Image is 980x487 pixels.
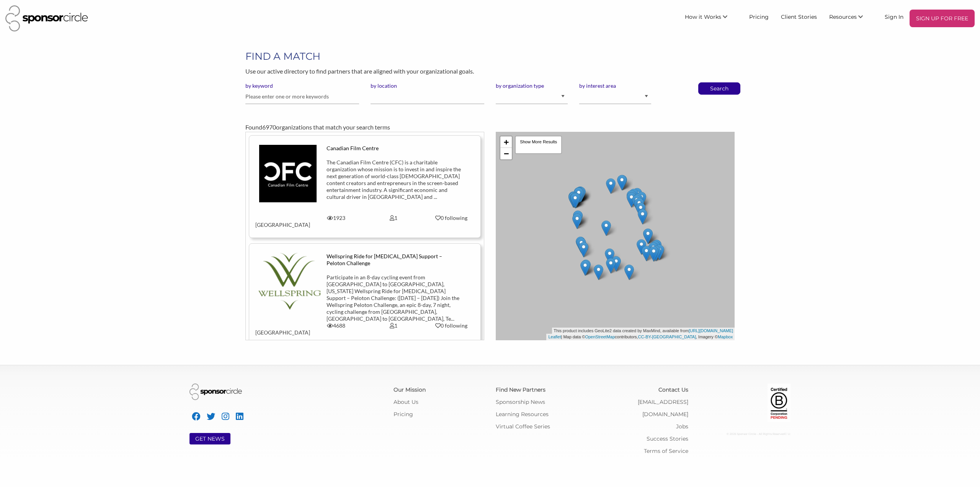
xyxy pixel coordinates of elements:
a: Zoom in [500,136,512,148]
a: Client Stories [775,10,823,23]
span: Resources [829,13,857,20]
div: 1923 [307,215,365,221]
div: The Canadian Film Centre (CFC) is a charitable organization whose mission is to invest in and ins... [327,159,461,200]
a: [URL][DOMAIN_NAME] [689,328,733,333]
a: Contact Us [658,386,688,393]
a: [EMAIL_ADDRESS][DOMAIN_NAME] [638,398,688,418]
a: Terms of Service [644,448,688,454]
div: Found organizations that match your search terms [245,123,735,132]
a: OpenStreetMap [585,335,615,339]
a: Jobs [676,423,688,430]
a: About Us [394,398,418,405]
h1: FIND A MATCH [245,49,735,63]
a: Pricing [743,10,775,23]
span: How it Works [685,13,721,20]
input: Please enter one or more keywords [245,89,359,104]
button: Search [707,83,732,94]
a: Zoom out [500,148,512,159]
label: by location [371,82,484,89]
a: Sign In [879,10,910,23]
label: by organization type [496,82,568,89]
span: C: U: [785,432,791,436]
img: Sponsor Circle Logo [5,5,88,31]
a: Leaflet [548,335,561,339]
img: wgkeavk01u56rftp6wvv [255,253,321,310]
div: | Map data © contributors, , Imagery © [546,334,735,340]
div: 1 [365,322,423,329]
div: [GEOGRAPHIC_DATA] [250,322,307,336]
a: Canadian Film Centre The Canadian Film Centre (CFC) is a charitable organization whose mission is... [255,145,474,228]
img: Sponsor Circle Logo [189,384,242,400]
img: tys7ftntgowgismeyatu [259,145,317,202]
div: Canadian Film Centre [327,145,461,152]
a: Find New Partners [496,386,546,393]
a: Virtual Coffee Series [496,423,550,430]
div: [GEOGRAPHIC_DATA] [250,215,307,228]
a: Success Stories [647,435,688,442]
div: 4688 [307,322,365,329]
div: This product includes GeoLite2 data created by MaxMind, available from [552,328,735,334]
img: Certified Corporation Pending Logo [768,384,791,422]
div: 0 following [428,322,474,329]
div: Participate in an 8-day cycling event from [GEOGRAPHIC_DATA] to [GEOGRAPHIC_DATA], [US_STATE] Wel... [327,274,461,322]
span: 6970 [262,123,276,131]
a: Wellspring Ride for [MEDICAL_DATA] Support – Peloton Challenge Participate in an 8-day cycling ev... [255,253,474,336]
a: Sponsorship News [496,398,545,405]
div: 0 following [428,215,474,221]
p: SIGN UP FOR FREE [913,13,972,24]
li: How it Works [679,10,743,27]
a: Our Mission [394,386,426,393]
a: CC-BY-[GEOGRAPHIC_DATA] [638,335,696,339]
a: Learning Resources [496,411,549,418]
label: by interest area [579,82,651,89]
p: Use our active directory to find partners that are aligned with your organizational goals. [245,66,735,76]
div: Show More Results [515,136,562,154]
div: © 2025 Sponsor Circle - All Rights Reserved [700,428,791,440]
a: GET NEWS [195,435,225,442]
div: 1 [365,215,423,221]
li: Resources [823,10,879,27]
a: Pricing [394,411,413,418]
a: Mapbox [718,335,733,339]
label: by keyword [245,82,359,89]
div: Wellspring Ride for [MEDICAL_DATA] Support – Peloton Challenge [327,253,461,267]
